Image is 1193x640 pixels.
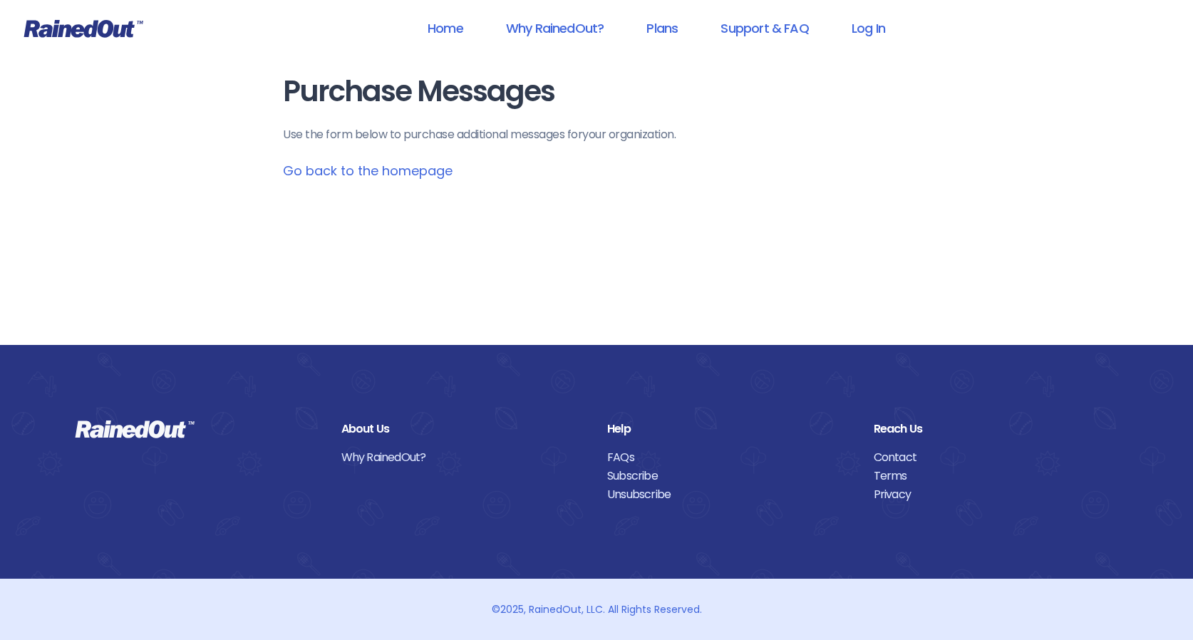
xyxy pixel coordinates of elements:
a: Terms [874,467,1119,485]
a: Home [409,12,482,44]
a: Privacy [874,485,1119,504]
a: FAQs [607,448,852,467]
a: Unsubscribe [607,485,852,504]
a: Go back to the homepage [283,162,453,180]
a: Contact [874,448,1119,467]
a: Why RainedOut? [341,448,587,467]
a: Plans [628,12,696,44]
a: Subscribe [607,467,852,485]
div: Help [607,420,852,438]
a: Support & FAQ [702,12,827,44]
a: Log In [833,12,904,44]
a: Why RainedOut? [487,12,623,44]
div: About Us [341,420,587,438]
div: Reach Us [874,420,1119,438]
p: Use the form below to purchase additional messages for your organization . [283,126,910,143]
h1: Purchase Messages [283,76,910,108]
